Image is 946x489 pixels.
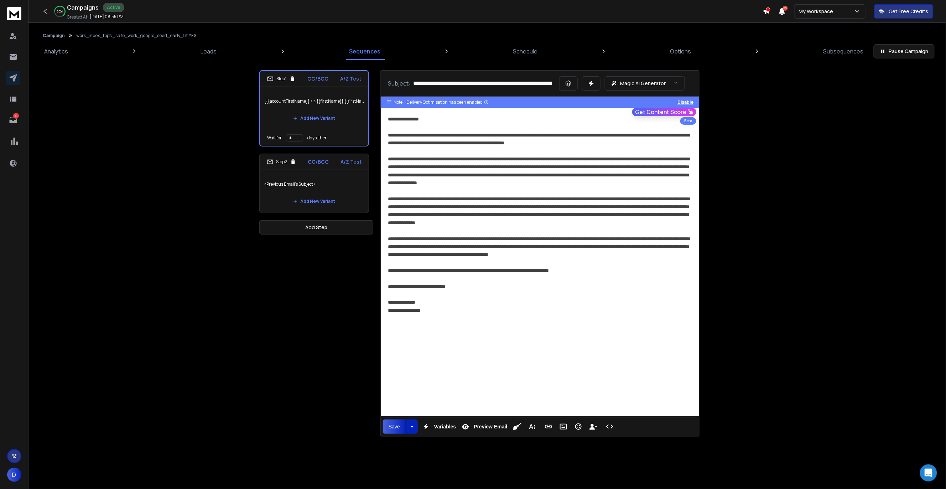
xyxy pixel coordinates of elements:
[76,33,196,38] p: work_inbox_topN_safe_work_google_seed_early_fit.YES
[406,99,489,105] div: Delivery Optimisation has been enabled
[874,44,935,58] button: Pause Campaign
[632,108,696,116] button: Get Content Score
[267,159,296,165] div: Step 2
[307,75,328,82] p: CC/BCC
[799,8,836,15] p: My Workspace
[264,174,364,194] p: <Previous Email's Subject>
[7,468,21,482] button: D
[13,113,19,119] p: 8
[605,76,685,91] button: Magic AI Generator
[388,79,410,88] p: Subject:
[677,99,693,105] button: Disable
[307,135,328,141] p: days, then
[287,194,341,209] button: Add New Variant
[57,9,63,14] p: 65 %
[7,7,21,20] img: logo
[823,47,864,56] p: Subsequences
[542,419,555,434] button: Insert Link (⌘K)
[510,419,524,434] button: Clean HTML
[264,91,364,111] p: {{{accountFirstName}} < > {{firstName}}|{{firstName}} < > {{accountFirstName}}|Intro: {{accountFi...
[67,3,99,12] h1: Campaigns
[201,47,217,56] p: Leads
[196,43,221,60] a: Leads
[433,424,458,430] span: Variables
[267,135,282,141] p: Wait for
[67,14,88,20] p: Created At:
[783,6,788,11] span: 50
[472,424,509,430] span: Preview Email
[874,4,934,19] button: Get Free Credits
[44,47,68,56] p: Analytics
[920,464,937,482] div: Open Intercom Messenger
[509,43,542,60] a: Schedule
[40,43,72,60] a: Analytics
[6,113,20,127] a: 8
[670,47,691,56] p: Options
[587,419,600,434] button: Insert Unsubscribe Link
[345,43,385,60] a: Sequences
[340,75,361,82] p: A/Z Test
[259,70,369,146] li: Step1CC/BCCA/Z Test{{{accountFirstName}} < > {{firstName}}|{{firstName}} < > {{accountFirstName}}...
[383,419,406,434] button: Save
[620,80,666,87] p: Magic AI Generator
[666,43,695,60] a: Options
[889,8,929,15] p: Get Free Credits
[572,419,585,434] button: Emoticons
[680,117,696,125] div: Beta
[308,158,329,165] p: CC/BCC
[103,3,124,12] div: Active
[557,419,570,434] button: Insert Image (⌘P)
[287,111,341,125] button: Add New Variant
[603,419,617,434] button: Code View
[259,154,369,213] li: Step2CC/BCCA/Z Test<Previous Email's Subject>Add New Variant
[267,76,296,82] div: Step 1
[459,419,509,434] button: Preview Email
[394,99,404,105] span: Note:
[341,158,362,165] p: A/Z Test
[349,47,380,56] p: Sequences
[90,14,124,20] p: [DATE] 08:55 PM
[525,419,539,434] button: More Text
[43,33,65,38] button: Campaign
[419,419,458,434] button: Variables
[513,47,537,56] p: Schedule
[259,220,373,235] button: Add Step
[819,43,868,60] a: Subsequences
